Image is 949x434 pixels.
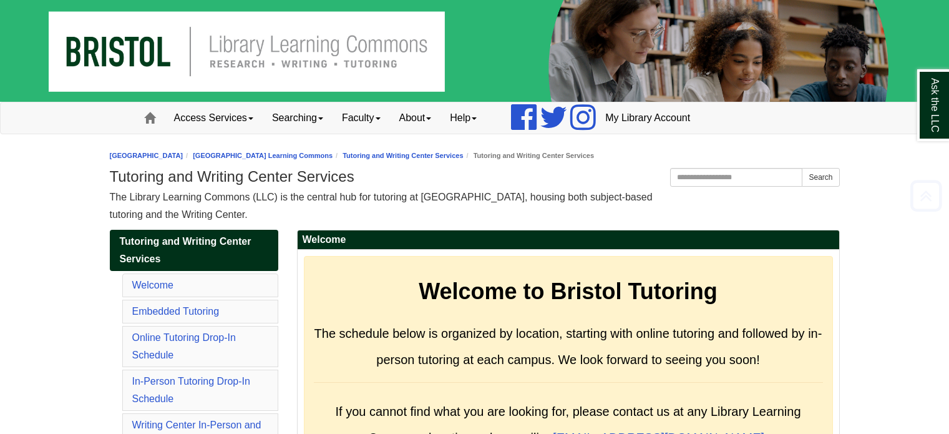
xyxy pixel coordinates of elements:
a: About [390,102,441,134]
a: [GEOGRAPHIC_DATA] [110,152,183,159]
a: Back to Top [906,187,946,204]
a: Access Services [165,102,263,134]
button: Search [802,168,839,187]
a: Help [440,102,486,134]
a: Tutoring and Writing Center Services [343,152,463,159]
a: Faculty [333,102,390,134]
nav: breadcrumb [110,150,840,162]
a: Searching [263,102,333,134]
a: Embedded Tutoring [132,306,220,317]
a: [GEOGRAPHIC_DATA] Learning Commons [193,152,333,159]
a: Online Tutoring Drop-In Schedule [132,332,236,360]
span: Tutoring and Writing Center Services [120,236,251,264]
span: The Library Learning Commons (LLC) is the central hub for tutoring at [GEOGRAPHIC_DATA], housing ... [110,192,653,220]
a: Tutoring and Writing Center Services [110,230,278,271]
span: The schedule below is organized by location, starting with online tutoring and followed by in-per... [314,327,822,367]
h1: Tutoring and Writing Center Services [110,168,840,185]
a: Welcome [132,280,173,290]
strong: Welcome to Bristol Tutoring [419,279,718,304]
a: In-Person Tutoring Drop-In Schedule [132,376,250,404]
li: Tutoring and Writing Center Services [464,150,594,162]
a: My Library Account [596,102,699,134]
h2: Welcome [298,230,839,250]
